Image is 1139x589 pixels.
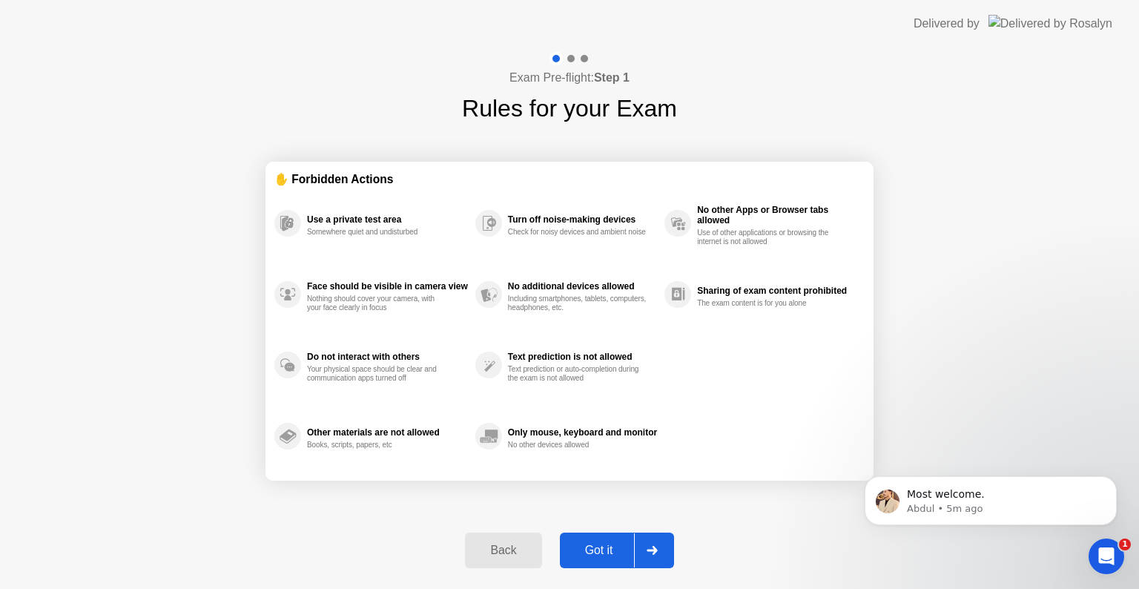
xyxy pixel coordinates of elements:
h1: Rules for your Exam [462,91,677,126]
div: Sharing of exam content prohibited [697,286,857,296]
div: Delivered by [914,15,980,33]
div: Other materials are not allowed [307,427,468,438]
div: Only mouse, keyboard and monitor [508,427,657,438]
div: Use a private test area [307,214,468,225]
iframe: Intercom live chat [1089,539,1124,574]
div: Text prediction or auto-completion during the exam is not allowed [508,365,648,383]
div: Nothing should cover your camera, with your face clearly in focus [307,294,447,312]
img: Delivered by Rosalyn [988,15,1112,32]
div: Face should be visible in camera view [307,281,468,292]
div: ✋ Forbidden Actions [274,171,865,188]
div: The exam content is for you alone [697,299,837,308]
div: Do not interact with others [307,352,468,362]
div: Text prediction is not allowed [508,352,657,362]
div: Back [469,544,537,557]
div: Check for noisy devices and ambient noise [508,228,648,237]
span: 1 [1119,539,1131,550]
h4: Exam Pre-flight: [509,69,630,87]
div: Books, scripts, papers, etc [307,441,447,450]
div: Use of other applications or browsing the internet is not allowed [697,228,837,246]
iframe: Intercom notifications message [842,445,1139,549]
div: Your physical space should be clear and communication apps turned off [307,365,447,383]
div: No other Apps or Browser tabs allowed [697,205,857,226]
button: Got it [560,533,674,568]
div: Somewhere quiet and undisturbed [307,228,447,237]
div: No additional devices allowed [508,281,657,292]
div: Including smartphones, tablets, computers, headphones, etc. [508,294,648,312]
div: Turn off noise-making devices [508,214,657,225]
div: No other devices allowed [508,441,648,450]
b: Step 1 [594,71,630,84]
div: Got it [564,544,634,557]
button: Back [465,533,541,568]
